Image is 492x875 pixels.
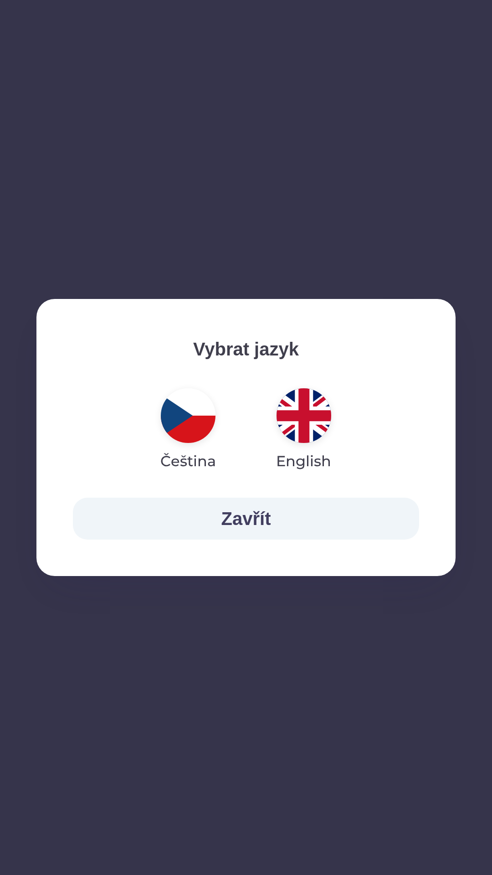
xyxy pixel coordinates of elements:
[160,450,216,472] p: Čeština
[73,498,419,540] button: Zavřít
[254,381,353,479] button: English
[277,388,331,443] img: en flag
[73,335,419,363] p: Vybrat jazyk
[161,388,215,443] img: cs flag
[138,381,238,479] button: Čeština
[276,450,331,472] p: English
